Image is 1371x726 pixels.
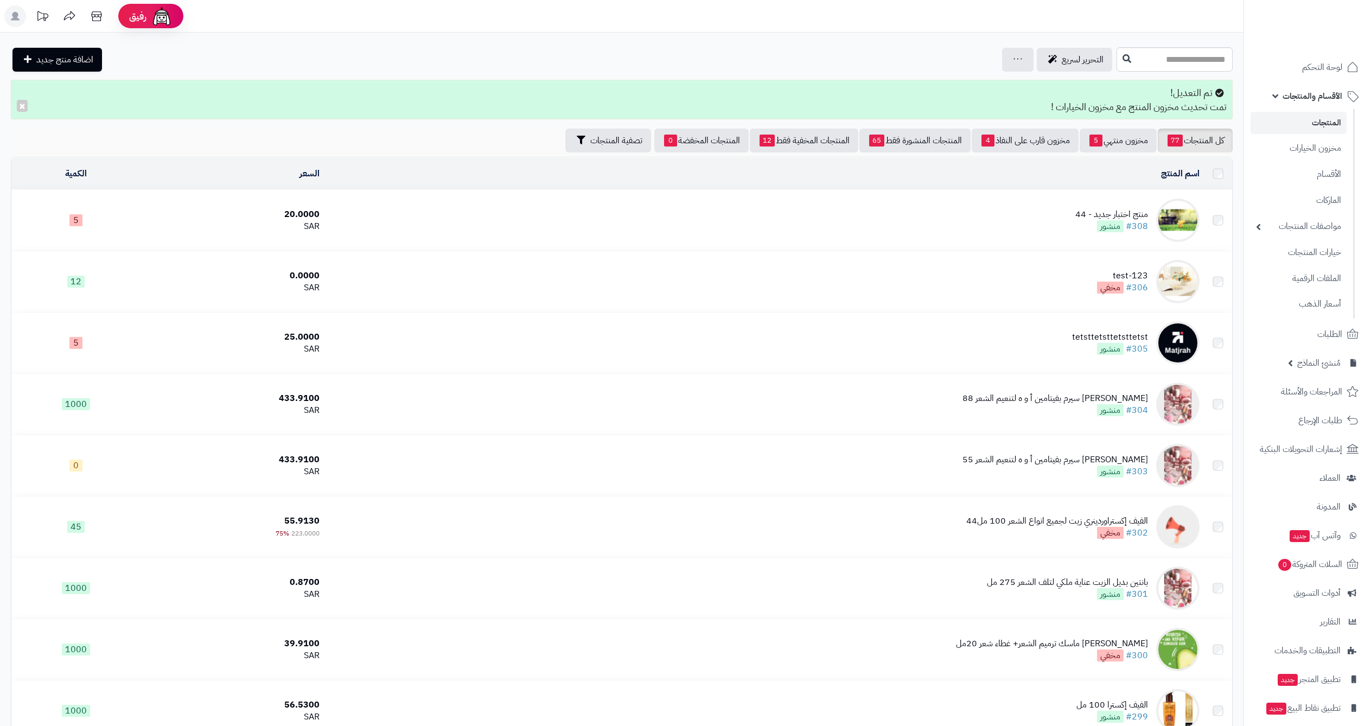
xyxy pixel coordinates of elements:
[1251,523,1364,549] a: وآتس آبجديد
[11,80,1233,119] div: تم التعديل! تمت تحديث مخزون المنتج مع مخزون الخيارات !
[1277,557,1342,572] span: السلات المتروكة
[987,576,1148,589] div: بانتين بديل الزيت عناية ملكي لتلف الشعر 275 مل
[1097,282,1124,294] span: مخفي
[1037,48,1112,72] a: التحرير لسريع
[1302,60,1342,75] span: لوحة التحكم
[1274,643,1341,658] span: التطبيقات والخدمات
[962,392,1148,405] div: [PERSON_NAME] سيرم بفيتامين أ و ه لتنعيم الشعر 88
[1283,88,1342,104] span: الأقسام والمنتجات
[1080,129,1157,152] a: مخزون منتهي5
[144,270,319,282] div: 0.0000
[67,276,85,288] span: 12
[1126,404,1148,417] a: #304
[1126,649,1148,662] a: #300
[1097,343,1124,355] span: منشور
[1097,404,1124,416] span: منشور
[1278,674,1298,686] span: جديد
[1126,342,1148,355] a: #305
[1251,609,1364,635] a: التقارير
[12,48,102,72] a: اضافة منتج جديد
[144,454,319,466] div: 433.9100
[62,644,90,655] span: 1000
[1158,129,1233,152] a: كل المنتجات77
[590,134,642,147] span: تصفية المنتجات
[1097,649,1124,661] span: مخفي
[1251,189,1347,212] a: الماركات
[144,331,319,343] div: 25.0000
[1251,695,1364,721] a: تطبيق نقاط البيعجديد
[1251,436,1364,462] a: إشعارات التحويلات البنكية
[1297,8,1361,31] img: logo-2.png
[1089,135,1102,147] span: 5
[1126,220,1148,233] a: #308
[144,392,319,405] div: 433.9100
[291,528,320,538] span: 223.0000
[760,135,775,147] span: 12
[1320,614,1341,629] span: التقارير
[144,588,319,601] div: SAR
[1126,465,1148,478] a: #303
[144,638,319,650] div: 39.9100
[1156,321,1200,365] img: tetsttetsttetsttetst
[62,705,90,717] span: 1000
[151,5,173,27] img: ai-face.png
[1156,628,1200,671] img: بيير فروتس ماسك ترميم الشعر+ غطاء شعر 20مل
[1251,407,1364,434] a: طلبات الإرجاع
[1293,585,1341,601] span: أدوات التسويق
[565,129,651,152] button: تصفية المنتجات
[1126,710,1148,723] a: #299
[144,576,319,589] div: 0.8700
[36,53,93,66] span: اضافة منتج جديد
[1265,700,1341,716] span: تطبيق نقاط البيع
[664,135,677,147] span: 0
[1062,53,1104,66] span: التحرير لسريع
[972,129,1079,152] a: مخزون قارب على النفاذ4
[144,699,319,711] div: 56.5300
[69,460,82,472] span: 0
[29,5,56,30] a: تحديثات المنصة
[1251,292,1347,316] a: أسعار الذهب
[144,404,319,417] div: SAR
[144,649,319,662] div: SAR
[62,398,90,410] span: 1000
[1251,137,1347,160] a: مخزون الخيارات
[144,711,319,723] div: SAR
[1168,135,1183,147] span: 77
[981,135,994,147] span: 4
[1251,163,1347,186] a: الأقسام
[1072,331,1148,343] div: tetsttetsttetsttetst
[1156,383,1200,426] img: لي ستافورد سيرم بفيتامين أ و ه لتنعيم الشعر 88
[1290,530,1310,542] span: جديد
[1251,112,1347,134] a: المنتجات
[1251,666,1364,692] a: تطبيق المتجرجديد
[1097,588,1124,600] span: منشور
[1297,355,1341,371] span: مُنشئ النماذج
[1289,528,1341,543] span: وآتس آب
[129,10,146,23] span: رفيق
[962,454,1148,466] div: [PERSON_NAME] سيرم بفيتامين أ و ه لتنعيم الشعر 55
[750,129,858,152] a: المنتجات المخفية فقط12
[1251,54,1364,80] a: لوحة التحكم
[67,521,85,533] span: 45
[1161,167,1200,180] a: اسم المنتج
[1126,526,1148,539] a: #302
[1251,551,1364,577] a: السلات المتروكة0
[1251,379,1364,405] a: المراجعات والأسئلة
[1251,465,1364,491] a: العملاء
[69,337,82,349] span: 5
[1319,470,1341,486] span: العملاء
[1156,444,1200,487] img: لي ستافورد سيرم بفيتامين أ و ه لتنعيم الشعر 55
[1156,505,1200,549] img: الفيف إكستراوردينري زيت لجميع انواع الشعر 100 مل44
[65,167,87,180] a: الكمية
[1317,327,1342,342] span: الطلبات
[1251,215,1347,238] a: مواصفات المنتجات
[299,167,320,180] a: السعر
[1251,638,1364,664] a: التطبيقات والخدمات
[69,214,82,226] span: 5
[1075,208,1148,221] div: منتج اختبار جديد - 44
[1156,199,1200,242] img: منتج اختبار جديد - 44
[1126,281,1148,294] a: #306
[17,100,28,112] button: ×
[144,220,319,233] div: SAR
[144,208,319,221] div: 20.0000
